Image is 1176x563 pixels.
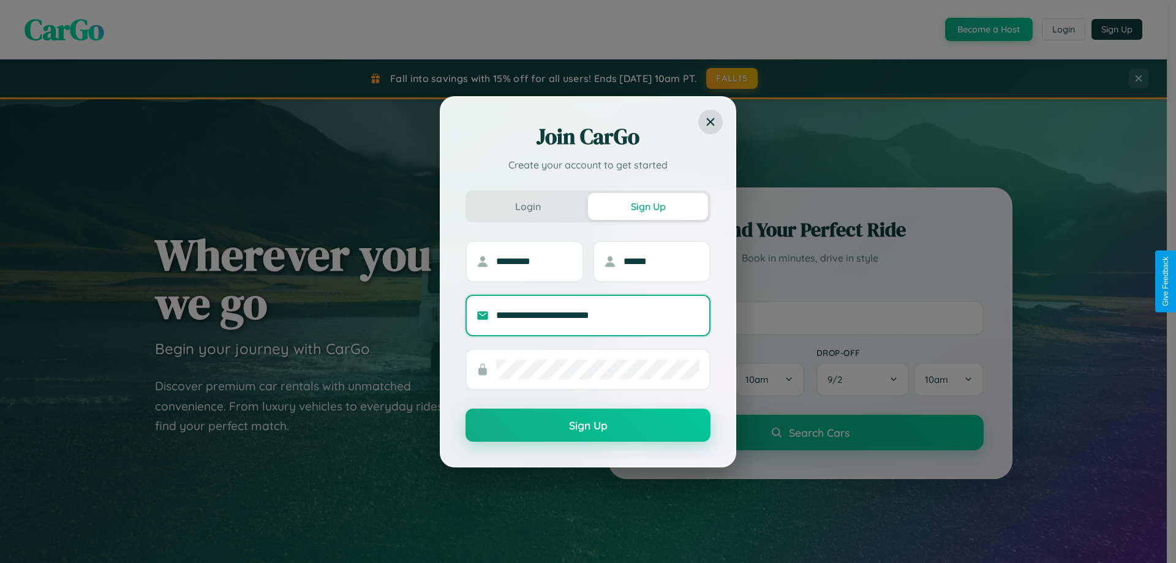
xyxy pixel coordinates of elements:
button: Login [468,193,588,220]
button: Sign Up [466,409,710,442]
div: Give Feedback [1161,257,1170,306]
button: Sign Up [588,193,708,220]
h2: Join CarGo [466,122,710,151]
p: Create your account to get started [466,157,710,172]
